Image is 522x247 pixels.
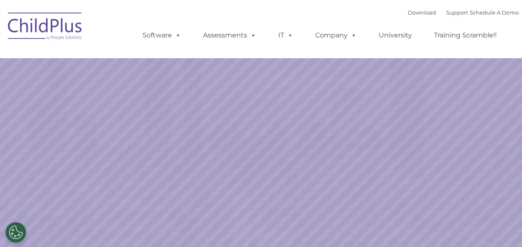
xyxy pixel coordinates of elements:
[426,27,505,44] a: Training Scramble!!
[270,27,301,44] a: IT
[470,9,519,16] a: Schedule A Demo
[195,27,265,44] a: Assessments
[408,9,436,16] a: Download
[408,9,519,16] font: |
[5,222,26,243] button: Cookies Settings
[370,27,420,44] a: University
[134,27,189,44] a: Software
[355,156,441,179] a: Learn More
[307,27,365,44] a: Company
[4,7,87,48] img: ChildPlus by Procare Solutions
[446,9,468,16] a: Support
